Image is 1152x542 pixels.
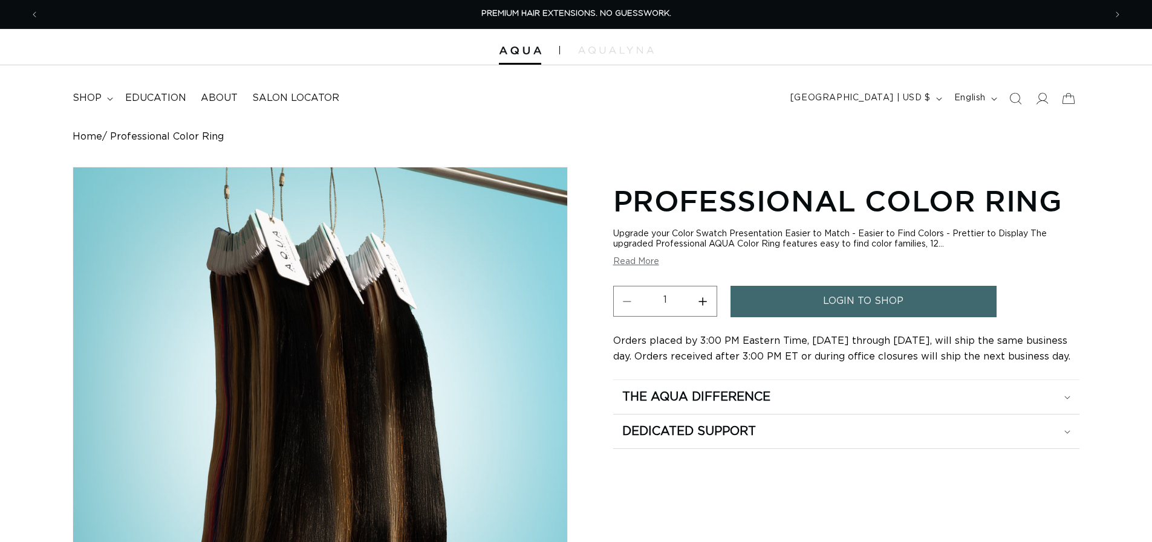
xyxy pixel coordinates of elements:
[118,85,194,112] a: Education
[110,131,224,143] span: Professional Color Ring
[947,87,1002,110] button: English
[1002,85,1029,112] summary: Search
[578,47,654,54] img: aqualyna.com
[194,85,245,112] a: About
[613,415,1079,448] summary: Dedicated Support
[613,257,659,267] button: Read More
[481,10,671,18] span: PREMIUM HAIR EXTENSIONS. NO GUESSWORK.
[245,85,347,112] a: Salon Locator
[731,286,997,317] a: login to shop
[201,92,238,105] span: About
[73,131,1079,143] nav: breadcrumbs
[499,47,541,55] img: Aqua Hair Extensions
[125,92,186,105] span: Education
[21,3,48,26] button: Previous announcement
[613,380,1079,414] summary: The Aqua Difference
[790,92,931,105] span: [GEOGRAPHIC_DATA] | USD $
[73,131,102,143] a: Home
[954,92,986,105] span: English
[823,286,903,317] span: login to shop
[65,85,118,112] summary: shop
[613,229,1079,250] div: Upgrade your Color Swatch Presentation Easier to Match - Easier to Find Colors - Prettier to Disp...
[622,389,770,405] h2: The Aqua Difference
[783,87,947,110] button: [GEOGRAPHIC_DATA] | USD $
[613,182,1079,219] h1: Professional Color Ring
[252,92,339,105] span: Salon Locator
[613,336,1070,361] span: Orders placed by 3:00 PM Eastern Time, [DATE] through [DATE], will ship the same business day. Or...
[622,424,756,439] h2: Dedicated Support
[73,92,102,105] span: shop
[1104,3,1131,26] button: Next announcement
